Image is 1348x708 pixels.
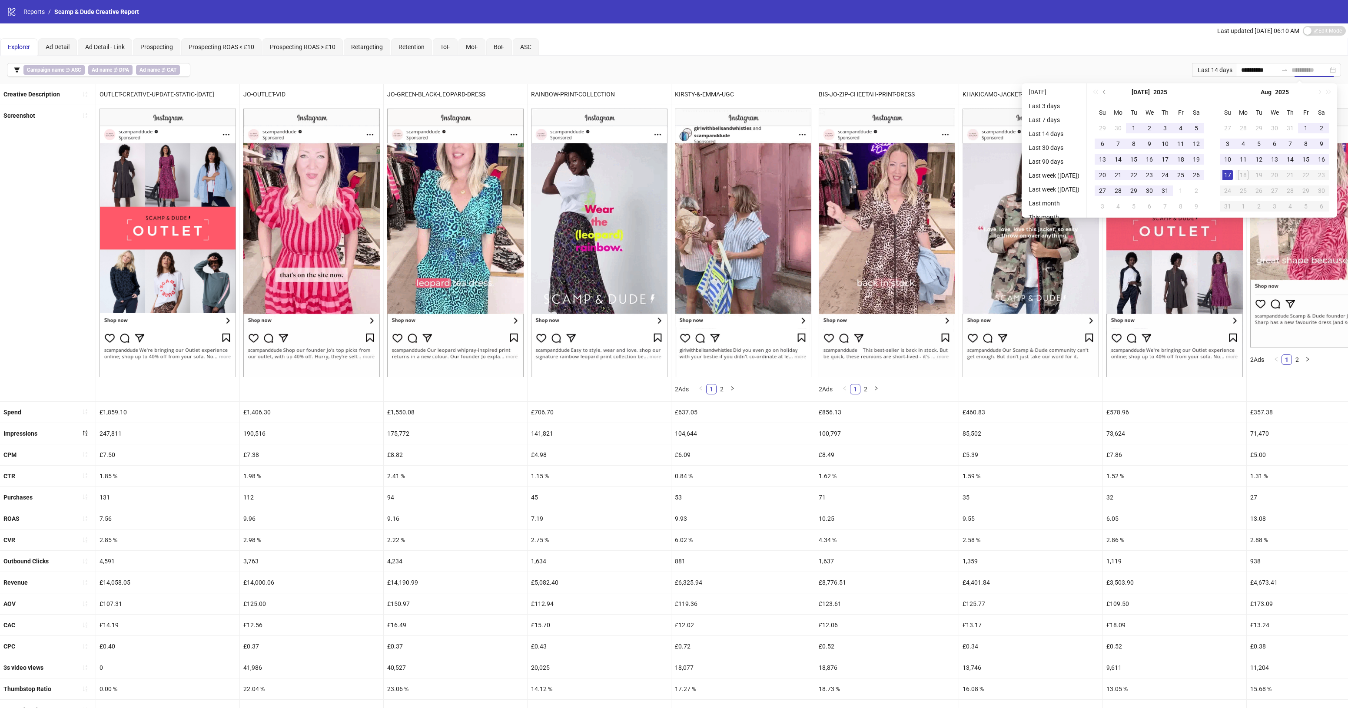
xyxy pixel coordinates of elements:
td: 2025-08-04 [1110,199,1126,214]
li: Previous Page [1271,354,1282,365]
div: 31 [1160,185,1170,196]
div: 6 [1097,139,1108,149]
td: 2025-07-16 [1142,152,1157,167]
li: Next Page [871,384,881,394]
span: sort-descending [82,430,88,436]
a: 1 [1282,355,1292,364]
span: sort-ascending [82,451,88,457]
td: 2025-07-30 [1267,120,1282,136]
div: 9 [1144,139,1155,149]
th: Mo [1235,105,1251,120]
td: 2025-06-29 [1095,120,1110,136]
div: 5 [1254,139,1264,149]
span: sort-ascending [82,537,88,543]
div: 20 [1097,170,1108,180]
div: 4 [1113,201,1123,212]
td: 2025-08-10 [1220,152,1235,167]
td: 2025-07-27 [1095,183,1110,199]
div: 14 [1285,154,1295,165]
div: 3 [1097,201,1108,212]
div: 8 [1129,139,1139,149]
td: 2025-06-30 [1110,120,1126,136]
div: £1,550.08 [384,402,527,423]
span: left [842,386,847,391]
b: ASC [71,67,81,73]
td: 2025-08-06 [1267,136,1282,152]
td: 2025-08-05 [1126,199,1142,214]
span: sort-ascending [82,473,88,479]
td: 2025-08-22 [1298,167,1314,183]
div: 15 [1301,154,1311,165]
th: Th [1157,105,1173,120]
div: 2 [1254,201,1264,212]
a: 1 [850,384,860,394]
span: swap-right [1281,66,1288,73]
div: 8 [1175,201,1186,212]
li: Next Page [1302,354,1313,365]
td: 2025-08-18 [1235,167,1251,183]
div: 3 [1269,201,1280,212]
button: left [840,384,850,394]
span: to [1281,66,1288,73]
td: 2025-08-14 [1282,152,1298,167]
td: 2025-09-06 [1314,199,1329,214]
span: sort-ascending [82,409,88,415]
button: Choose a year [1275,83,1289,101]
button: Choose a month [1132,83,1150,101]
span: sort-ascending [82,494,88,500]
th: Th [1282,105,1298,120]
td: 2025-09-02 [1251,199,1267,214]
td: 2025-08-24 [1220,183,1235,199]
span: 2 Ads [675,386,689,393]
img: Screenshot 120231653578600005 [1106,109,1243,377]
div: 28 [1285,185,1295,196]
a: 2 [1292,355,1302,364]
div: 2 [1144,123,1155,133]
td: 2025-08-20 [1267,167,1282,183]
div: 18 [1175,154,1186,165]
img: Screenshot 120231652273730005 [675,109,811,377]
span: left [698,386,704,391]
span: 2 Ads [1250,356,1264,363]
button: left [1271,354,1282,365]
span: sort-ascending [82,558,88,564]
a: 2 [861,384,870,394]
div: 4 [1175,123,1186,133]
div: 23 [1144,170,1155,180]
button: right [727,384,737,394]
div: 29 [1097,123,1108,133]
div: 11 [1238,154,1248,165]
td: 2025-07-28 [1235,120,1251,136]
span: 2 Ads [819,386,833,393]
div: 28 [1113,185,1123,196]
div: 1 [1301,123,1311,133]
div: 3 [1160,123,1170,133]
div: 5 [1191,123,1202,133]
td: 2025-08-27 [1267,183,1282,199]
td: 2025-08-23 [1314,167,1329,183]
button: Choose a year [1153,83,1167,101]
td: 2025-07-27 [1220,120,1235,136]
div: 30 [1269,123,1280,133]
img: Screenshot 120231653578540005 [531,109,667,377]
div: 31 [1222,201,1233,212]
td: 2025-08-07 [1157,199,1173,214]
img: Screenshot 120231653578610005 [243,109,380,377]
th: Fr [1298,105,1314,120]
button: Previous month (PageUp) [1100,83,1109,101]
span: Explorer [8,43,30,50]
div: 21 [1113,170,1123,180]
td: 2025-07-29 [1126,183,1142,199]
div: £637.05 [671,402,815,423]
div: 10 [1160,139,1170,149]
th: Sa [1189,105,1204,120]
div: 12 [1254,154,1264,165]
th: Su [1095,105,1110,120]
div: 29 [1301,185,1311,196]
img: Screenshot 120231653578530005 [387,109,524,377]
td: 2025-07-05 [1189,120,1204,136]
div: 27 [1097,185,1108,196]
div: 31 [1285,123,1295,133]
td: 2025-07-06 [1095,136,1110,152]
